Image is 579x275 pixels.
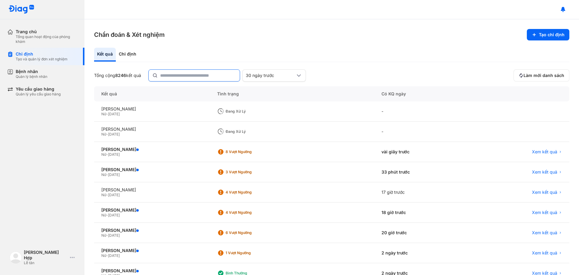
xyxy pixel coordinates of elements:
div: 6 Vượt ngưỡng [226,230,274,235]
span: [DATE] [108,172,120,177]
div: 8 Vượt ngưỡng [226,149,274,154]
div: Trang chủ [16,29,77,34]
span: Xem kết quả [532,210,557,215]
div: Tổng quan hoạt động của phòng khám [16,34,77,44]
h3: Chẩn đoán & Xét nghiệm [94,30,165,39]
div: [PERSON_NAME] [101,126,203,132]
div: Chỉ định [16,51,68,57]
div: Tình trạng [210,86,374,101]
div: Có KQ ngày [374,86,470,101]
div: - [374,101,470,122]
div: - [374,122,470,142]
div: 4 Vượt ngưỡng [226,210,274,215]
div: Tổng cộng kết quả [94,73,141,78]
span: - [106,152,108,157]
span: [DATE] [108,132,120,136]
span: - [106,112,108,116]
span: [DATE] [108,233,120,238]
span: Nữ [101,172,106,177]
span: - [106,253,108,258]
div: Kết quả [94,48,116,62]
span: Nữ [101,132,106,136]
span: Xem kết quả [532,169,557,175]
div: Đang xử lý [226,129,274,134]
div: [PERSON_NAME] [101,228,203,233]
div: 20 giờ trước [374,223,470,243]
div: Bệnh nhân [16,69,47,74]
span: [DATE] [108,253,120,258]
div: 4 Vượt ngưỡng [226,190,274,195]
div: [PERSON_NAME] [101,187,203,193]
div: 2 ngày trước [374,243,470,263]
span: - [106,233,108,238]
span: Nữ [101,213,106,217]
div: 1 Vượt ngưỡng [226,251,274,255]
span: 8246 [115,73,126,78]
div: 3 Vượt ngưỡng [226,170,274,174]
div: [PERSON_NAME] [101,167,203,172]
span: - [106,132,108,136]
div: [PERSON_NAME] [101,207,203,213]
span: [DATE] [108,112,120,116]
span: - [106,172,108,177]
img: logo [8,5,34,14]
div: 30 ngày trước [246,73,295,78]
span: Nữ [101,253,106,258]
span: Nữ [101,112,106,116]
span: Làm mới danh sách [524,73,564,78]
div: [PERSON_NAME] [101,248,203,253]
span: [DATE] [108,152,120,157]
div: 33 phút trước [374,162,470,182]
div: Kết quả [94,86,210,101]
span: Xem kết quả [532,230,557,235]
span: - [106,193,108,197]
span: Xem kết quả [532,190,557,195]
div: [PERSON_NAME] Hợp [24,250,68,261]
span: Xem kết quả [532,149,557,155]
img: logo [10,251,22,264]
div: Lễ tân [24,261,68,265]
span: [DATE] [108,193,120,197]
span: Nữ [101,193,106,197]
span: - [106,213,108,217]
div: Chỉ định [116,48,139,62]
button: Tạo chỉ định [527,29,569,40]
div: 17 giờ trước [374,182,470,203]
div: Quản lý yêu cầu giao hàng [16,92,61,97]
div: Đang xử lý [226,109,274,114]
button: Làm mới danh sách [514,69,569,82]
div: [PERSON_NAME] [101,106,203,112]
div: Tạo và quản lý đơn xét nghiệm [16,57,68,62]
div: [PERSON_NAME] [101,268,203,273]
div: 18 giờ trước [374,203,470,223]
span: Nữ [101,152,106,157]
div: vài giây trước [374,142,470,162]
div: Quản lý bệnh nhân [16,74,47,79]
div: [PERSON_NAME] [101,147,203,152]
span: Xem kết quả [532,250,557,256]
span: Nữ [101,233,106,238]
div: Yêu cầu giao hàng [16,86,61,92]
span: [DATE] [108,213,120,217]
